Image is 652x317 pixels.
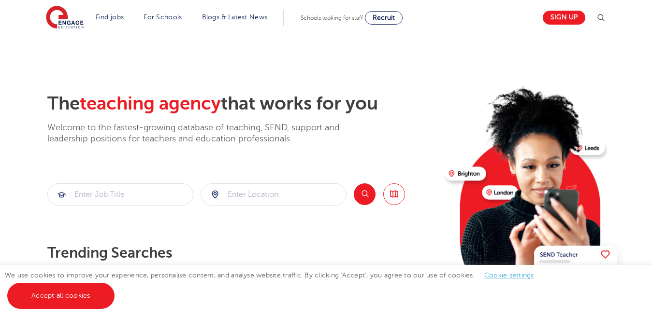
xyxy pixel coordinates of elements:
[47,183,193,206] div: Submit
[80,93,221,114] span: teaching agency
[354,183,376,205] button: Search
[5,272,544,299] span: We use cookies to improve your experience, personalise content, and analyse website traffic. By c...
[543,11,585,25] a: Sign up
[47,93,437,115] h2: The that works for you
[484,272,534,279] a: Cookie settings
[201,183,347,206] div: Submit
[46,6,84,30] img: Engage Education
[48,184,193,205] input: Submit
[373,14,395,21] span: Recruit
[7,283,115,309] a: Accept all cookies
[202,14,268,21] a: Blogs & Latest News
[47,244,437,262] p: Trending searches
[301,14,363,21] span: Schools looking for staff
[96,14,124,21] a: Find jobs
[47,122,366,145] p: Welcome to the fastest-growing database of teaching, SEND, support and leadership positions for t...
[144,14,182,21] a: For Schools
[365,11,403,25] a: Recruit
[201,184,346,205] input: Submit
